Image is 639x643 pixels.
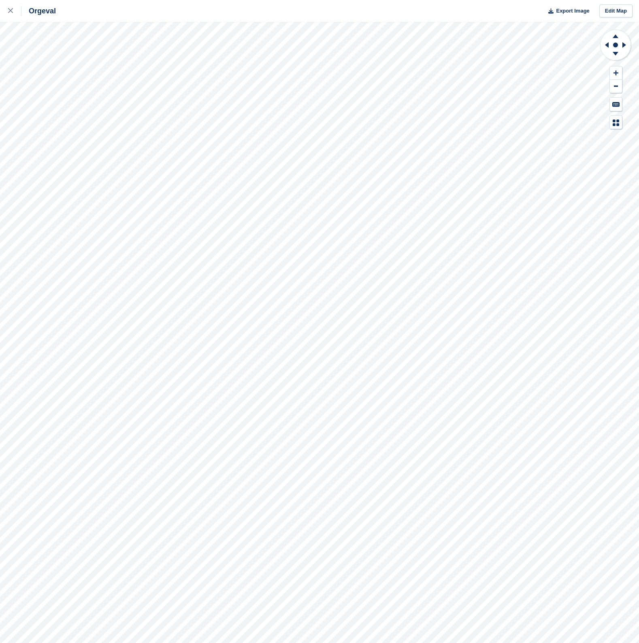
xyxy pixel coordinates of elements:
[556,7,589,15] span: Export Image
[610,98,622,111] button: Keyboard Shortcuts
[21,6,56,16] div: Orgeval
[543,4,590,18] button: Export Image
[610,116,622,129] button: Map Legend
[610,66,622,80] button: Zoom In
[599,4,633,18] a: Edit Map
[610,80,622,93] button: Zoom Out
